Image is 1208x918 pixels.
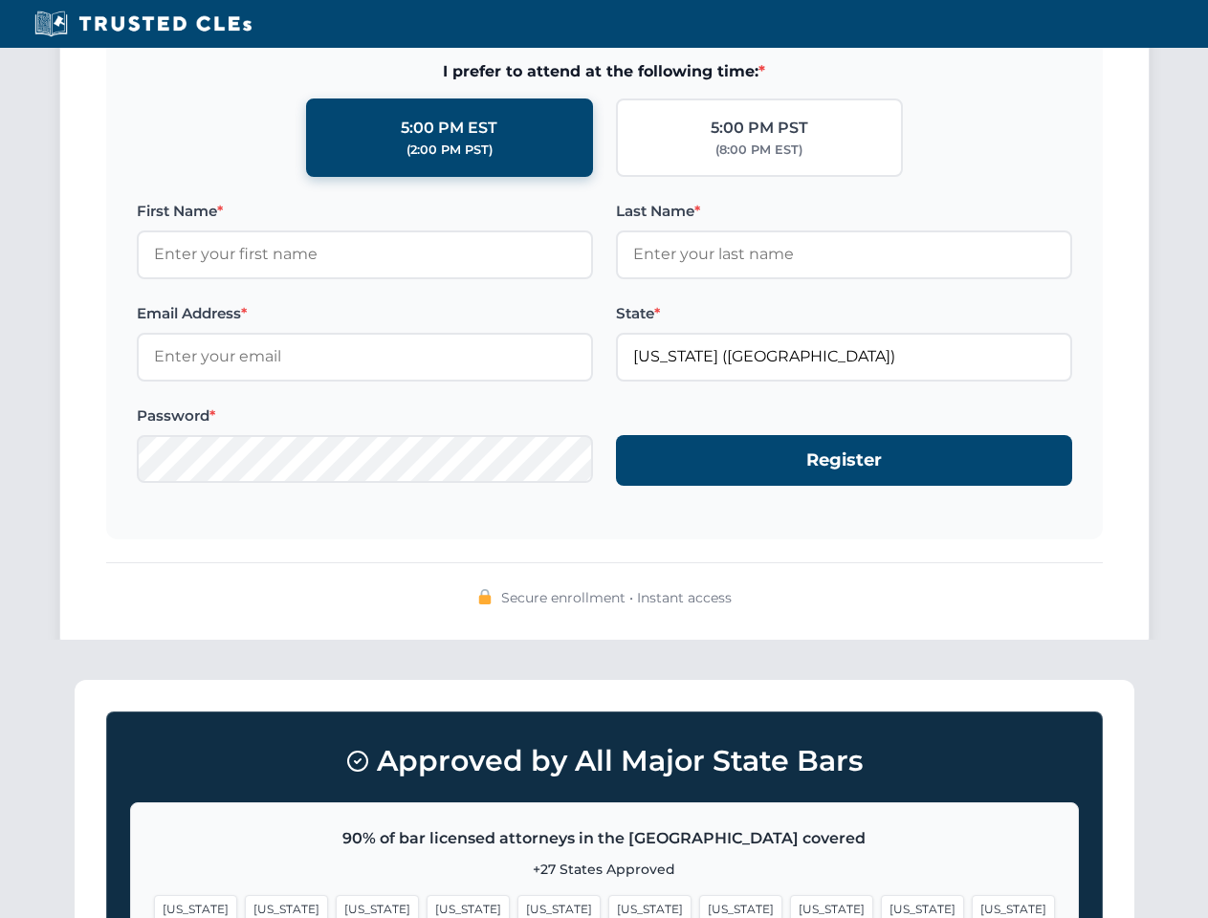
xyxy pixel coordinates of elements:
[137,200,593,223] label: First Name
[715,141,802,160] div: (8:00 PM EST)
[154,826,1055,851] p: 90% of bar licensed attorneys in the [GEOGRAPHIC_DATA] covered
[137,333,593,381] input: Enter your email
[137,404,593,427] label: Password
[616,230,1072,278] input: Enter your last name
[137,59,1072,84] span: I prefer to attend at the following time:
[130,735,1079,787] h3: Approved by All Major State Bars
[137,230,593,278] input: Enter your first name
[29,10,257,38] img: Trusted CLEs
[616,302,1072,325] label: State
[401,116,497,141] div: 5:00 PM EST
[711,116,808,141] div: 5:00 PM PST
[477,589,493,604] img: 🔒
[406,141,493,160] div: (2:00 PM PST)
[616,333,1072,381] input: Florida (FL)
[501,587,732,608] span: Secure enrollment • Instant access
[137,302,593,325] label: Email Address
[616,200,1072,223] label: Last Name
[154,859,1055,880] p: +27 States Approved
[616,435,1072,486] button: Register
